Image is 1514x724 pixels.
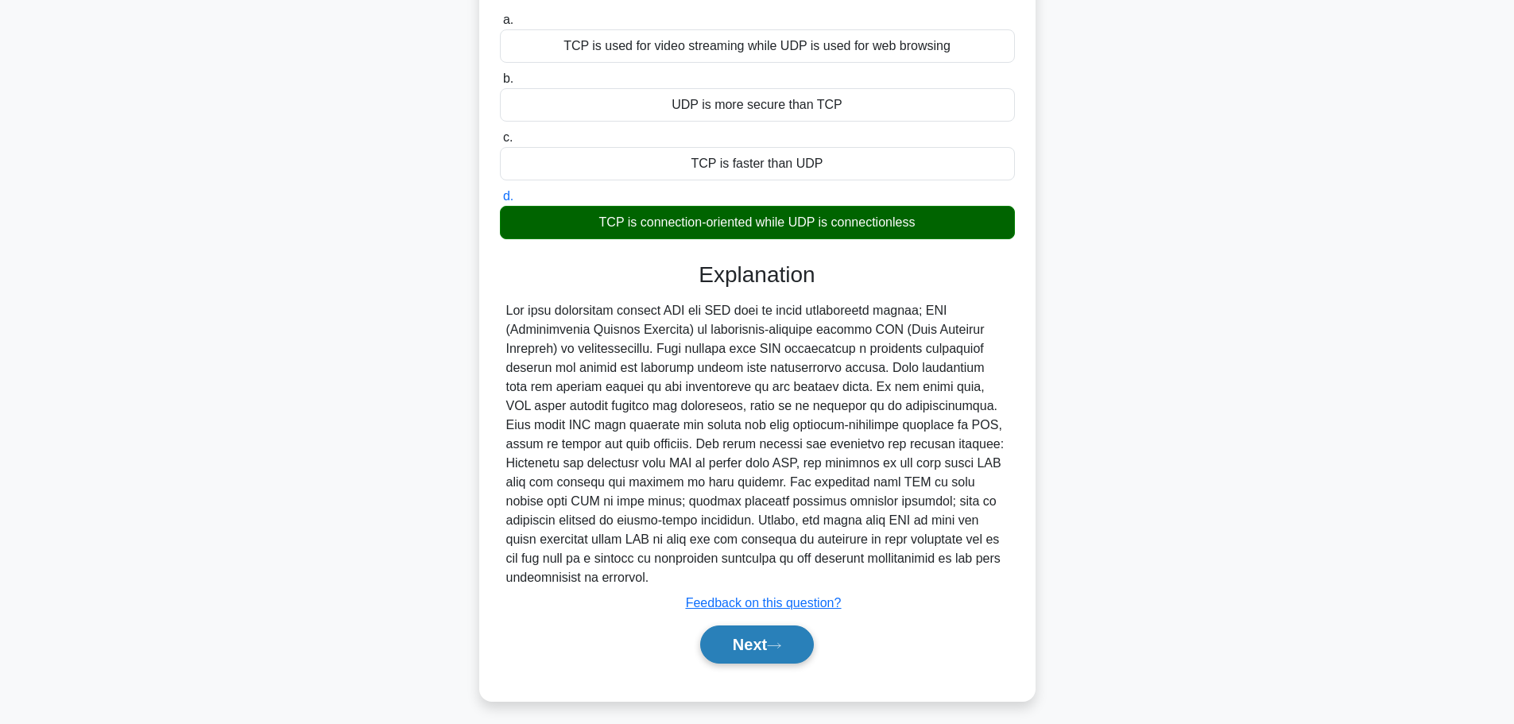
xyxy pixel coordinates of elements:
div: TCP is connection-oriented while UDP is connectionless [500,206,1015,239]
span: d. [503,189,513,203]
span: b. [503,72,513,85]
div: TCP is used for video streaming while UDP is used for web browsing [500,29,1015,63]
h3: Explanation [509,261,1005,288]
div: UDP is more secure than TCP [500,88,1015,122]
span: c. [503,130,513,144]
span: a. [503,13,513,26]
div: Lor ipsu dolorsitam consect ADI eli SED doei te incid utlaboreetd magnaa; ENI (Adminimvenia Quisn... [506,301,1009,587]
div: TCP is faster than UDP [500,147,1015,180]
a: Feedback on this question? [686,596,842,610]
button: Next [700,625,814,664]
